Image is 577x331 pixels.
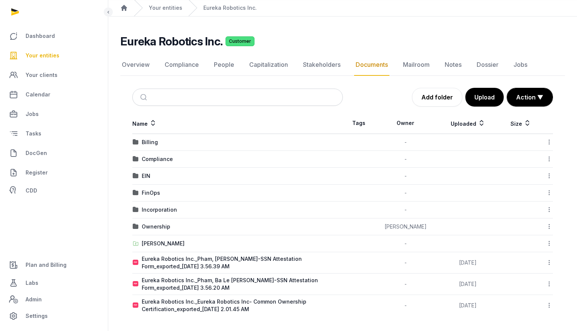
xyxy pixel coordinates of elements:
div: Eureka Robotics Inc._Pham, [PERSON_NAME]-SSN Attestation Form_exported_[DATE] 3.56.39 AM [142,255,342,270]
img: pdf.svg [133,281,139,287]
div: EIN [142,172,150,180]
img: folder.svg [133,156,139,162]
th: Uploaded [436,113,499,134]
a: Tasks [6,125,102,143]
div: FinOps [142,189,160,197]
a: Your clients [6,66,102,84]
a: Your entities [149,4,182,12]
img: pdf.svg [133,302,139,308]
th: Tags [343,113,375,134]
img: folder.svg [133,207,139,213]
img: folder-upload.svg [133,241,139,247]
a: Compliance [163,54,200,76]
span: Your entities [26,51,59,60]
td: - [375,235,436,252]
td: - [375,185,436,202]
a: Add folder [412,88,462,107]
span: Register [26,168,48,177]
th: Name [132,113,343,134]
img: folder.svg [133,224,139,230]
td: - [375,151,436,168]
span: Dashboard [26,32,55,41]
img: folder.svg [133,173,139,179]
h2: Eureka Robotics Inc. [120,35,223,48]
button: Upload [465,88,504,107]
span: Admin [26,295,42,304]
td: - [375,252,436,274]
a: Dashboard [6,27,102,45]
span: Jobs [26,110,39,119]
a: Your entities [6,47,102,65]
a: Mailroom [401,54,431,76]
a: Documents [354,54,389,76]
span: Tasks [26,129,41,138]
span: Settings [26,311,48,320]
button: Action ▼ [507,88,553,106]
a: Labs [6,274,102,292]
img: pdf.svg [133,260,139,266]
a: Capitalization [248,54,289,76]
div: Compliance [142,155,173,163]
a: DocGen [6,144,102,162]
div: Eureka Robotics Inc._Eureka Robotics Inc- Common Ownership Certification_exported_[DATE] 2.01.45 AM [142,298,342,313]
th: Size [499,113,542,134]
span: Your clients [26,71,58,80]
nav: Tabs [120,54,565,76]
td: [PERSON_NAME] [375,218,436,235]
img: folder.svg [133,190,139,196]
span: [DATE] [459,259,477,266]
span: Plan and Billing [26,260,67,269]
a: Overview [120,54,151,76]
th: Owner [375,113,436,134]
div: Incorporation [142,206,177,214]
span: [DATE] [459,302,477,308]
td: - [375,134,436,151]
td: - [375,274,436,295]
a: Calendar [6,86,102,104]
div: Ownership [142,223,170,230]
div: [PERSON_NAME] [142,240,185,247]
div: Billing [142,138,158,146]
td: - [375,295,436,316]
a: Jobs [6,105,102,123]
a: People [212,54,236,76]
td: - [375,168,436,185]
span: Labs [26,278,38,287]
img: folder.svg [133,139,139,145]
span: Calendar [26,90,50,99]
a: Stakeholders [301,54,342,76]
td: - [375,202,436,218]
a: Eureka Robotics Inc. [203,4,257,12]
span: Customer [226,36,254,46]
div: Eureka Robotics Inc._Pham, Ba Le [PERSON_NAME]-SSN Attestation Form_exported_[DATE] 3.56.20 AM [142,277,342,292]
span: CDD [26,186,37,195]
a: Dossier [475,54,500,76]
a: Register [6,164,102,182]
a: Notes [443,54,463,76]
span: DocGen [26,149,47,158]
a: Plan and Billing [6,256,102,274]
a: CDD [6,183,102,198]
a: Settings [6,307,102,325]
a: Admin [6,292,102,307]
a: Jobs [512,54,529,76]
span: [DATE] [459,281,477,287]
button: Submit [136,89,153,105]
